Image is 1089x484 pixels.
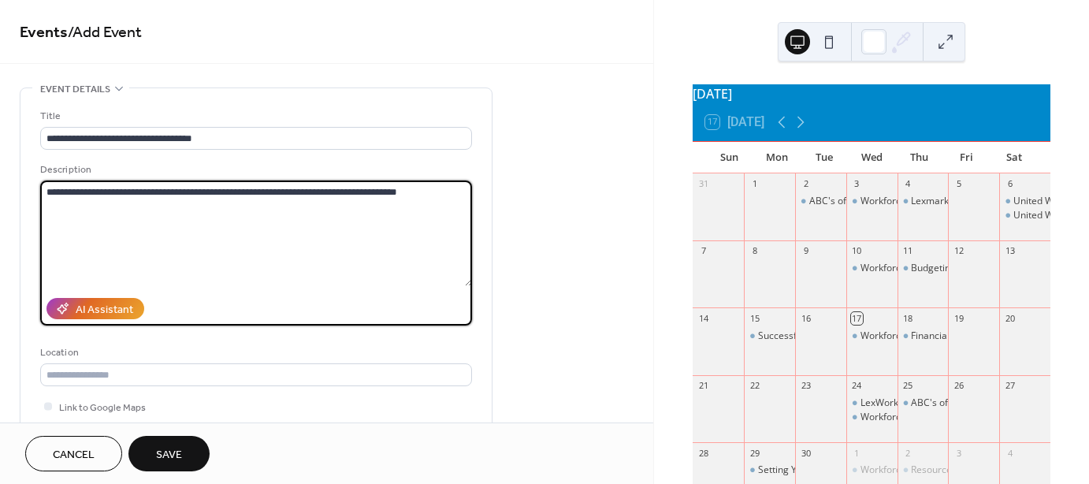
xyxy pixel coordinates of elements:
[800,312,812,324] div: 16
[953,447,964,459] div: 3
[749,380,760,392] div: 22
[1004,312,1016,324] div: 20
[898,397,949,410] div: ABC's of Credit with REACH KY
[697,178,709,190] div: 31
[942,142,990,173] div: Fri
[800,447,812,459] div: 30
[749,447,760,459] div: 29
[898,464,949,477] div: Resource Fair with the Health Department
[999,209,1050,222] div: United Way Night: Lexington Legends
[953,245,964,257] div: 12
[758,464,906,477] div: Setting Your Goals with REACH KY
[846,411,898,424] div: Workforce Wednesday - Nicholasville YMCA Program Center
[744,329,795,343] div: Successful Budgeting & Saving with REACH KY
[846,262,898,275] div: Workforce Wednesday - Nicholasville YMCA Program Center
[851,178,863,190] div: 3
[744,464,795,477] div: Setting Your Goals with REACH KY
[846,195,898,208] div: Workforce Wednesday - Nicholasville YMCA Program Center
[40,162,469,178] div: Description
[68,17,142,48] span: / Add Event
[801,142,848,173] div: Tue
[991,142,1038,173] div: Sat
[846,329,898,343] div: Workforce Wednesday - Nicholasville YMCA Program Center
[953,312,964,324] div: 19
[898,329,949,343] div: Financial Coaching Workshop: APPRISEN One-on-one Session
[895,142,942,173] div: Thu
[156,447,182,464] span: Save
[693,84,1050,103] div: [DATE]
[697,380,709,392] div: 21
[749,312,760,324] div: 15
[758,329,1044,343] div: Successful Budgeting & Saving with REACH [GEOGRAPHIC_DATA]
[999,195,1050,208] div: United We Throw - Disc Golf Fundriaser
[898,262,949,275] div: Budgeting & Maintaining Cash Flow with REACH KY
[911,397,1044,410] div: ABC's of Credit with REACH KY
[46,298,144,319] button: AI Assistant
[53,447,95,464] span: Cancel
[800,245,812,257] div: 9
[902,312,914,324] div: 18
[902,447,914,459] div: 2
[851,380,863,392] div: 24
[851,245,863,257] div: 10
[76,302,133,318] div: AI Assistant
[902,380,914,392] div: 25
[1004,245,1016,257] div: 13
[59,400,146,416] span: Link to Google Maps
[749,245,760,257] div: 8
[898,195,949,208] div: Lexmark Leadership Breakfast
[851,447,863,459] div: 1
[902,245,914,257] div: 11
[911,195,1045,208] div: Lexmark Leadership Breakfast
[902,178,914,190] div: 4
[20,17,68,48] a: Events
[1004,380,1016,392] div: 27
[953,178,964,190] div: 5
[749,178,760,190] div: 1
[809,195,942,208] div: ABC's of Credit with REACH KY
[953,380,964,392] div: 26
[851,312,863,324] div: 17
[800,380,812,392] div: 23
[40,344,469,361] div: Location
[697,245,709,257] div: 7
[800,178,812,190] div: 2
[846,464,898,477] div: Workforce Wednesday - Nicholasville YMCA Program Center
[40,81,110,98] span: Event details
[848,142,895,173] div: Wed
[25,436,122,471] button: Cancel
[860,397,987,410] div: LexWorks Resume Workshop
[753,142,800,173] div: Mon
[1004,178,1016,190] div: 6
[697,312,709,324] div: 14
[705,142,753,173] div: Sun
[697,447,709,459] div: 28
[846,397,898,410] div: LexWorks Resume Workshop
[128,436,210,471] button: Save
[795,195,846,208] div: ABC's of Credit with REACH KY
[1004,447,1016,459] div: 4
[40,108,469,125] div: Title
